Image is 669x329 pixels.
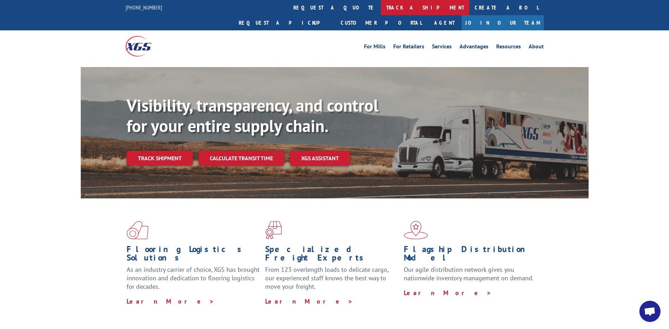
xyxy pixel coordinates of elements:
[404,221,428,239] img: xgs-icon-flagship-distribution-model-red
[427,15,462,30] a: Agent
[432,44,452,52] a: Services
[404,289,492,297] a: Learn More >
[199,151,284,166] a: Calculate transit time
[393,44,424,52] a: For Retailers
[127,297,214,305] a: Learn More >
[127,94,378,137] b: Visibility, transparency, and control for your entire supply chain.
[290,151,350,166] a: XGS ASSISTANT
[265,297,353,305] a: Learn More >
[126,4,162,11] a: [PHONE_NUMBER]
[127,245,260,265] h1: Flooring Logistics Solutions
[265,245,399,265] h1: Specialized Freight Experts
[265,221,282,239] img: xgs-icon-focused-on-flooring-red
[233,15,335,30] a: Request a pickup
[529,44,544,52] a: About
[639,301,661,322] div: Open chat
[460,44,488,52] a: Advantages
[404,265,534,282] span: Our agile distribution network gives you nationwide inventory management on demand.
[364,44,385,52] a: For Mills
[127,221,148,239] img: xgs-icon-total-supply-chain-intelligence-red
[265,265,399,297] p: From 123 overlength loads to delicate cargo, our experienced staff knows the best way to move you...
[404,245,537,265] h1: Flagship Distribution Model
[496,44,521,52] a: Resources
[127,265,260,291] span: As an industry carrier of choice, XGS has brought innovation and dedication to flooring logistics...
[127,151,193,166] a: Track shipment
[335,15,427,30] a: Customer Portal
[462,15,544,30] a: Join Our Team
